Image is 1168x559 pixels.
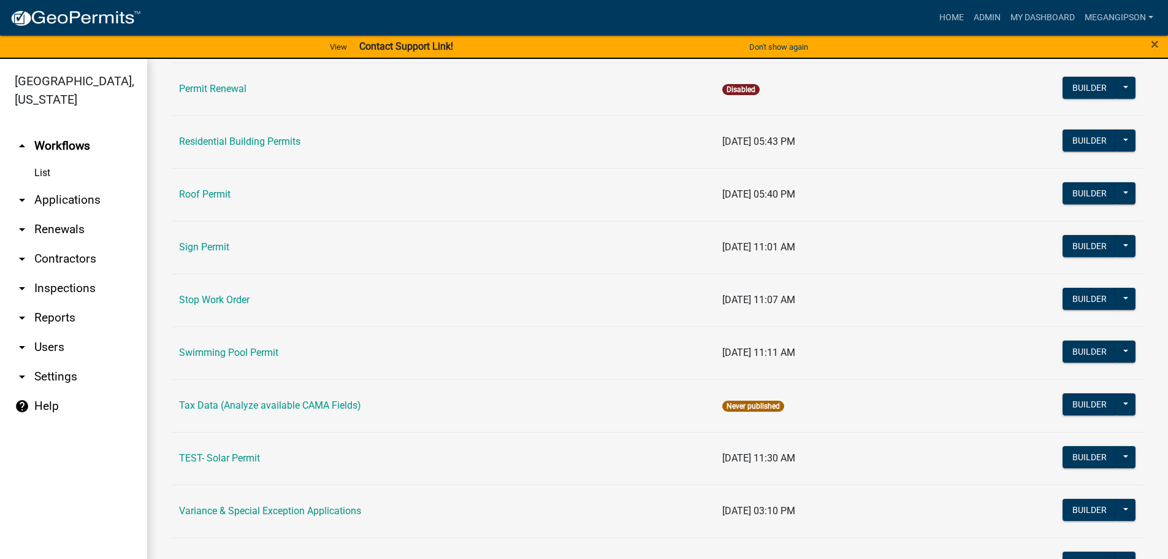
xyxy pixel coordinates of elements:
[15,281,29,296] i: arrow_drop_down
[1151,36,1159,53] span: ×
[179,83,246,94] a: Permit Renewal
[722,84,760,95] span: Disabled
[179,241,229,253] a: Sign Permit
[722,505,795,517] span: [DATE] 03:10 PM
[179,452,260,464] a: TEST- Solar Permit
[359,40,453,52] strong: Contact Support Link!
[1006,6,1080,29] a: My Dashboard
[1063,393,1116,415] button: Builder
[15,252,29,266] i: arrow_drop_down
[15,193,29,207] i: arrow_drop_down
[179,294,250,306] a: Stop Work Order
[1063,499,1116,521] button: Builder
[1063,77,1116,99] button: Builder
[722,241,795,253] span: [DATE] 11:01 AM
[15,340,29,355] i: arrow_drop_down
[722,347,795,358] span: [DATE] 11:11 AM
[325,37,352,57] a: View
[179,505,361,517] a: Variance & Special Exception Applications
[1063,235,1116,257] button: Builder
[179,188,231,200] a: Roof Permit
[15,399,29,414] i: help
[934,6,969,29] a: Home
[179,136,300,147] a: Residential Building Permits
[15,222,29,237] i: arrow_drop_down
[969,6,1006,29] a: Admin
[722,401,784,412] span: Never published
[744,37,813,57] button: Don't show again
[15,369,29,384] i: arrow_drop_down
[15,139,29,153] i: arrow_drop_up
[722,188,795,200] span: [DATE] 05:40 PM
[1151,37,1159,52] button: Close
[1063,341,1116,363] button: Builder
[1063,182,1116,204] button: Builder
[15,310,29,325] i: arrow_drop_down
[1063,129,1116,152] button: Builder
[179,347,278,358] a: Swimming Pool Permit
[722,294,795,306] span: [DATE] 11:07 AM
[1063,288,1116,310] button: Builder
[722,136,795,147] span: [DATE] 05:43 PM
[1063,446,1116,468] button: Builder
[179,399,361,411] a: Tax Data (Analyze available CAMA Fields)
[1080,6,1158,29] a: megangipson
[722,452,795,464] span: [DATE] 11:30 AM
